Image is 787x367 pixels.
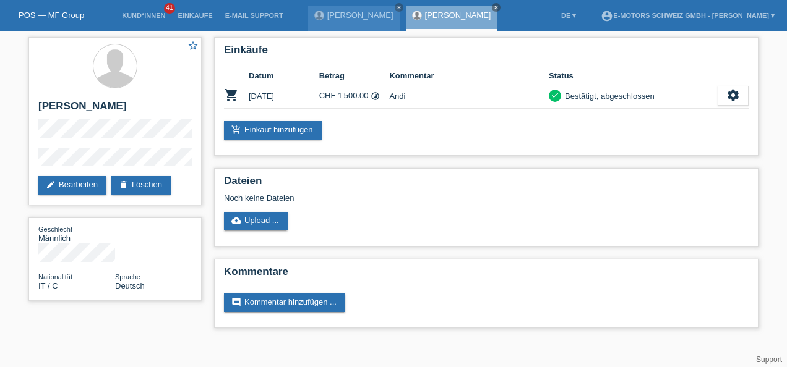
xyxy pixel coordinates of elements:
[327,11,393,20] a: [PERSON_NAME]
[38,100,192,119] h2: [PERSON_NAME]
[187,40,199,51] i: star_border
[219,12,290,19] a: E-Mail Support
[224,193,602,203] div: Noch keine Dateien
[389,83,549,109] td: Andi
[319,69,390,83] th: Betrag
[601,10,613,22] i: account_circle
[38,273,72,281] span: Nationalität
[224,266,749,284] h2: Kommentare
[395,3,403,12] a: close
[224,44,749,62] h2: Einkäufe
[551,91,559,99] i: check
[115,273,140,281] span: Sprache
[164,3,175,14] span: 41
[249,69,319,83] th: Datum
[38,176,106,195] a: editBearbeiten
[116,12,171,19] a: Kund*innen
[389,69,549,83] th: Kommentar
[555,12,582,19] a: DE ▾
[38,281,58,290] span: Italien / C / 15.07.1968
[38,226,72,233] span: Geschlecht
[224,293,345,312] a: commentKommentar hinzufügen ...
[425,11,491,20] a: [PERSON_NAME]
[171,12,218,19] a: Einkäufe
[492,3,501,12] a: close
[111,176,171,195] a: deleteLöschen
[595,12,781,19] a: account_circleE-Motors Schweiz GmbH - [PERSON_NAME] ▾
[19,11,84,20] a: POS — MF Group
[231,216,241,226] i: cloud_upload
[249,83,319,109] td: [DATE]
[756,355,782,364] a: Support
[224,175,749,193] h2: Dateien
[119,180,129,190] i: delete
[319,83,390,109] td: CHF 1'500.00
[231,297,241,307] i: comment
[224,88,239,103] i: POSP00026807
[224,121,322,140] a: add_shopping_cartEinkauf hinzufügen
[115,281,145,290] span: Deutsch
[38,224,115,243] div: Männlich
[371,91,380,101] i: Fixe Raten (12 Raten)
[187,40,199,53] a: star_border
[561,90,655,103] div: Bestätigt, abgeschlossen
[224,212,288,230] a: cloud_uploadUpload ...
[46,180,56,190] i: edit
[726,88,740,102] i: settings
[231,125,241,135] i: add_shopping_cart
[396,4,402,11] i: close
[549,69,718,83] th: Status
[493,4,499,11] i: close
